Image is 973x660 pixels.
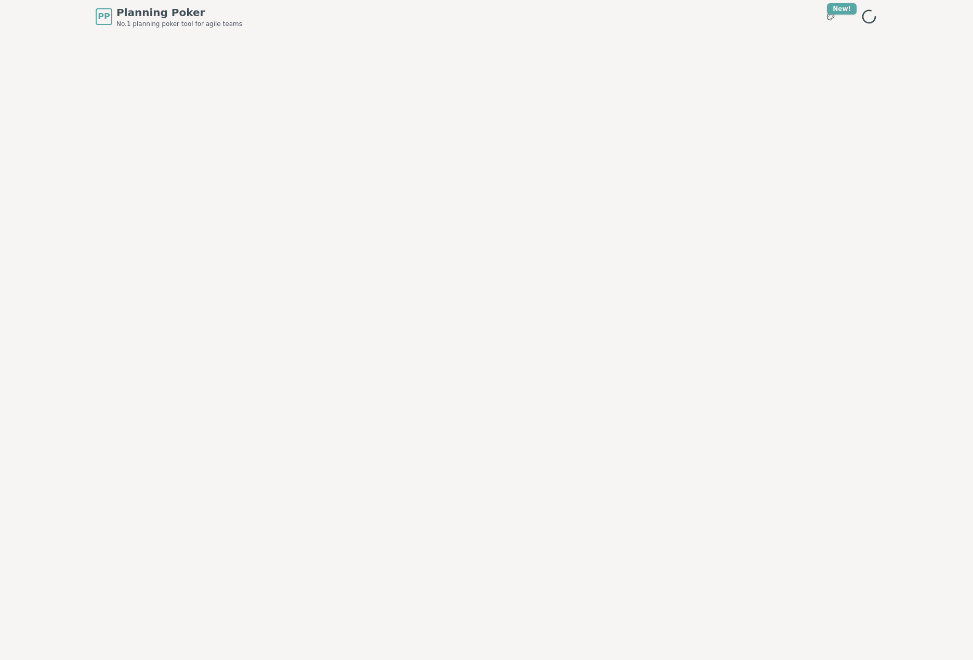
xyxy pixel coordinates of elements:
[116,5,242,20] span: Planning Poker
[116,20,242,28] span: No.1 planning poker tool for agile teams
[96,5,242,28] a: PPPlanning PokerNo.1 planning poker tool for agile teams
[827,3,857,15] div: New!
[98,10,110,23] span: PP
[821,7,840,26] button: New!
